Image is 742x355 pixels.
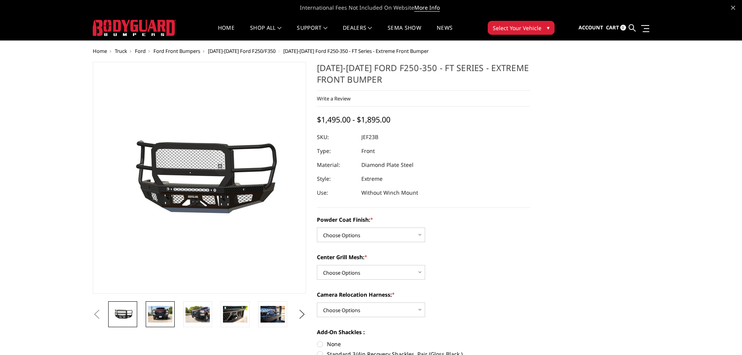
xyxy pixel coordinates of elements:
a: Write a Review [317,95,351,102]
a: Ford Front Bumpers [153,48,200,54]
span: Account [579,24,603,31]
dd: Extreme [361,172,383,186]
a: Dealers [343,25,372,40]
a: More Info [414,4,440,12]
a: [DATE]-[DATE] Ford F250/F350 [208,48,276,54]
button: Next [296,309,308,320]
label: None [317,340,530,348]
img: 2023-2026 Ford F250-350 - FT Series - Extreme Front Bumper [223,306,247,322]
img: 2023-2026 Ford F250-350 - FT Series - Extreme Front Bumper [148,306,172,322]
dt: Style: [317,172,356,186]
a: Home [218,25,235,40]
a: 2023-2026 Ford F250-350 - FT Series - Extreme Front Bumper [93,62,306,294]
a: Truck [115,48,127,54]
a: Support [297,25,327,40]
h1: [DATE]-[DATE] Ford F250-350 - FT Series - Extreme Front Bumper [317,62,530,91]
label: Camera Relocation Harness: [317,290,530,299]
span: $1,495.00 - $1,895.00 [317,114,390,125]
span: ▾ [547,24,550,32]
label: Powder Coat Finish: [317,216,530,224]
a: Ford [135,48,146,54]
a: News [437,25,453,40]
dd: Front [361,144,375,158]
dt: Type: [317,144,356,158]
dt: Material: [317,158,356,172]
button: Select Your Vehicle [488,21,555,35]
dd: Diamond Plate Steel [361,158,414,172]
a: shop all [250,25,281,40]
dd: Without Winch Mount [361,186,418,200]
img: BODYGUARD BUMPERS [93,20,176,36]
a: SEMA Show [388,25,421,40]
a: Account [579,17,603,38]
a: Home [93,48,107,54]
dt: Use: [317,186,356,200]
img: 2023-2026 Ford F250-350 - FT Series - Extreme Front Bumper [260,306,285,322]
button: Previous [91,309,102,320]
a: Cart 0 [606,17,626,38]
img: 2023-2026 Ford F250-350 - FT Series - Extreme Front Bumper [185,306,210,322]
dt: SKU: [317,130,356,144]
dd: JEF23B [361,130,378,144]
span: 0 [620,25,626,31]
iframe: Chat Widget [703,318,742,355]
label: Center Grill Mesh: [317,253,530,261]
span: [DATE]-[DATE] Ford F250-350 - FT Series - Extreme Front Bumper [283,48,429,54]
label: Add-On Shackles : [317,328,530,336]
span: Cart [606,24,619,31]
span: Select Your Vehicle [493,24,541,32]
